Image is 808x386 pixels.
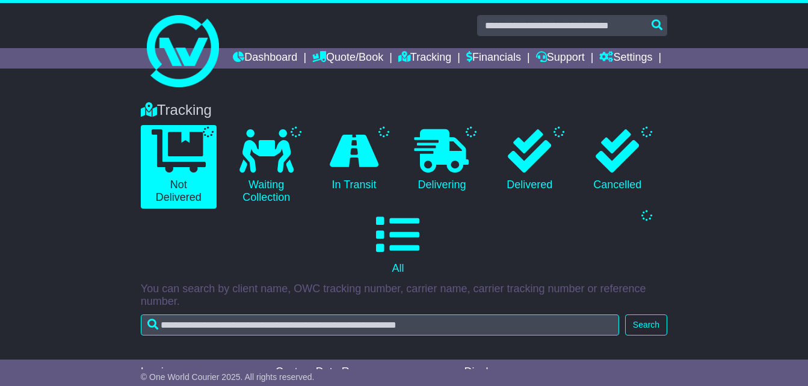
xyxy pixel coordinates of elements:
[492,125,567,196] a: Delivered
[398,48,451,69] a: Tracking
[579,125,655,196] a: Cancelled
[536,48,585,69] a: Support
[141,366,264,379] div: Invoice
[464,366,529,379] div: Display
[599,48,652,69] a: Settings
[141,125,217,209] a: Not Delivered
[276,366,443,379] div: Custom Date Range
[229,125,304,209] a: Waiting Collection
[404,125,480,196] a: Delivering
[141,372,315,382] span: © One World Courier 2025. All rights reserved.
[233,48,297,69] a: Dashboard
[141,209,655,280] a: All
[316,125,392,196] a: In Transit
[312,48,383,69] a: Quote/Book
[141,283,667,308] p: You can search by client name, OWC tracking number, carrier name, carrier tracking number or refe...
[135,102,673,119] div: Tracking
[625,314,667,335] button: Search
[466,48,521,69] a: Financials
